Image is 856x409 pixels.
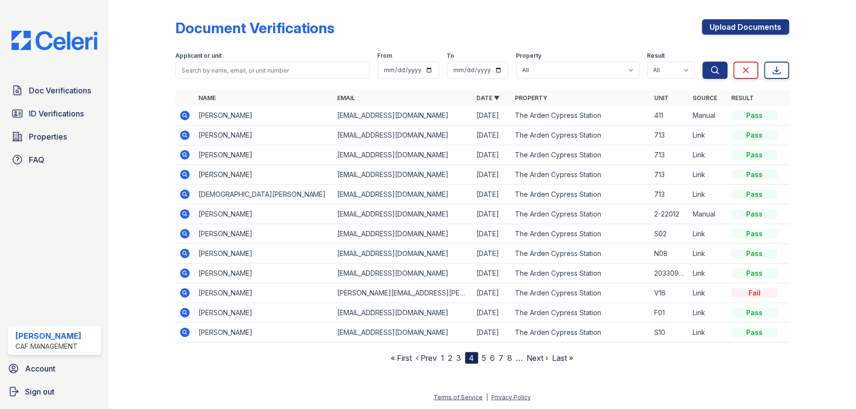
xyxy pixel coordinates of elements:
[334,264,473,283] td: [EMAIL_ADDRESS][DOMAIN_NAME]
[693,94,718,102] a: Source
[732,190,778,199] div: Pass
[689,323,728,343] td: Link
[689,303,728,323] td: Link
[4,382,105,401] a: Sign out
[512,244,651,264] td: The Arden Cypress Station
[732,150,778,160] div: Pass
[473,283,512,303] td: [DATE]
[8,150,101,169] a: FAQ
[491,394,531,401] a: Privacy Policy
[689,165,728,185] td: Link
[473,204,512,224] td: [DATE]
[499,353,504,363] a: 7
[175,62,370,79] input: Search by name, email, or unit number
[651,165,689,185] td: 713
[465,352,478,364] div: 4
[732,94,754,102] a: Result
[29,131,67,142] span: Properties
[29,154,44,166] span: FAQ
[175,19,335,37] div: Document Verifications
[516,352,523,364] span: …
[334,204,473,224] td: [EMAIL_ADDRESS][DOMAIN_NAME]
[651,185,689,204] td: 713
[689,283,728,303] td: Link
[473,323,512,343] td: [DATE]
[334,244,473,264] td: [EMAIL_ADDRESS][DOMAIN_NAME]
[334,106,473,126] td: [EMAIL_ADDRESS][DOMAIN_NAME]
[8,81,101,100] a: Doc Verifications
[651,264,689,283] td: 20330971
[490,353,495,363] a: 6
[647,52,665,60] label: Result
[651,204,689,224] td: 2-22012
[689,244,728,264] td: Link
[473,244,512,264] td: [DATE]
[553,353,574,363] a: Last »
[482,353,487,363] a: 5
[334,283,473,303] td: [PERSON_NAME][EMAIL_ADDRESS][PERSON_NAME][DOMAIN_NAME]
[732,209,778,219] div: Pass
[732,111,778,120] div: Pass
[651,283,689,303] td: V16
[527,353,549,363] a: Next ›
[4,31,105,50] img: CE_Logo_Blue-a8612792a0a2168367f1c8372b55b34899dd931a85d93a1a3d3e32e68fde9ad4.png
[448,353,453,363] a: 2
[512,264,651,283] td: The Arden Cypress Station
[334,303,473,323] td: [EMAIL_ADDRESS][DOMAIN_NAME]
[473,224,512,244] td: [DATE]
[391,353,412,363] a: « First
[512,204,651,224] td: The Arden Cypress Station
[689,145,728,165] td: Link
[473,126,512,145] td: [DATE]
[15,330,81,342] div: [PERSON_NAME]
[512,165,651,185] td: The Arden Cypress Station
[473,185,512,204] td: [DATE]
[689,185,728,204] td: Link
[512,185,651,204] td: The Arden Cypress Station
[651,126,689,145] td: 713
[477,94,500,102] a: Date ▼
[651,106,689,126] td: 411
[195,264,334,283] td: [PERSON_NAME]
[473,303,512,323] td: [DATE]
[195,204,334,224] td: [PERSON_NAME]
[195,106,334,126] td: [PERSON_NAME]
[416,353,437,363] a: ‹ Prev
[732,268,778,278] div: Pass
[195,165,334,185] td: [PERSON_NAME]
[338,94,356,102] a: Email
[473,264,512,283] td: [DATE]
[334,224,473,244] td: [EMAIL_ADDRESS][DOMAIN_NAME]
[25,363,55,374] span: Account
[8,127,101,146] a: Properties
[8,104,101,123] a: ID Verifications
[195,126,334,145] td: [PERSON_NAME]
[655,94,669,102] a: Unit
[689,126,728,145] td: Link
[195,323,334,343] td: [PERSON_NAME]
[441,353,445,363] a: 1
[195,283,334,303] td: [PERSON_NAME]
[473,165,512,185] td: [DATE]
[516,52,542,60] label: Property
[473,145,512,165] td: [DATE]
[689,204,728,224] td: Manual
[732,288,778,298] div: Fail
[195,244,334,264] td: [PERSON_NAME]
[378,52,393,60] label: From
[689,264,728,283] td: Link
[334,126,473,145] td: [EMAIL_ADDRESS][DOMAIN_NAME]
[334,323,473,343] td: [EMAIL_ADDRESS][DOMAIN_NAME]
[732,130,778,140] div: Pass
[29,85,91,96] span: Doc Verifications
[29,108,84,119] span: ID Verifications
[515,94,548,102] a: Property
[434,394,483,401] a: Terms of Service
[198,94,216,102] a: Name
[508,353,513,363] a: 8
[512,126,651,145] td: The Arden Cypress Station
[512,283,651,303] td: The Arden Cypress Station
[512,145,651,165] td: The Arden Cypress Station
[512,323,651,343] td: The Arden Cypress Station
